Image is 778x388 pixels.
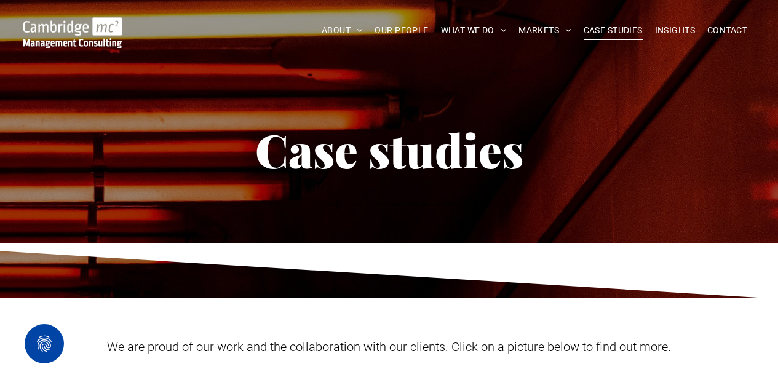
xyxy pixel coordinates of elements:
a: WHAT WE DO [435,21,513,40]
a: CONTACT [701,21,753,40]
img: Go to Homepage [23,17,122,48]
a: CASE STUDIES [578,21,649,40]
a: ABOUT [316,21,369,40]
span: Case studies [255,119,523,180]
a: MARKETS [512,21,577,40]
a: Your Business Transformed | Cambridge Management Consulting [23,19,122,32]
a: OUR PEOPLE [368,21,434,40]
a: INSIGHTS [649,21,701,40]
span: We are proud of our work and the collaboration with our clients. Click on a picture below to find... [107,339,671,354]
